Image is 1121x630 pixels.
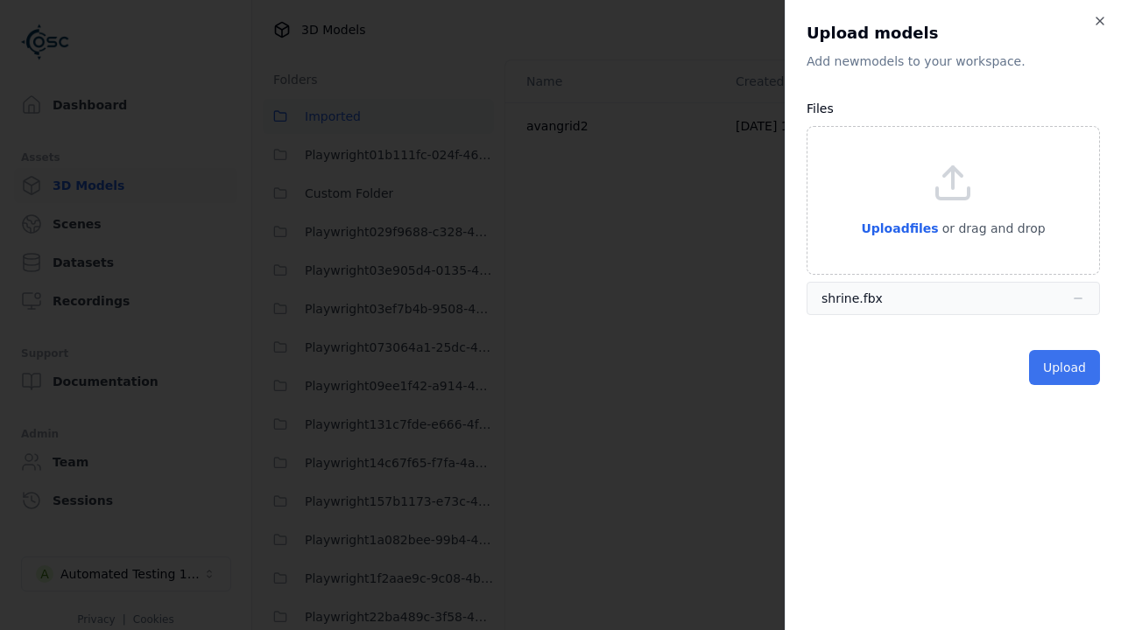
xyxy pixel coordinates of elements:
[807,21,1100,45] h2: Upload models
[1029,350,1100,385] button: Upload
[807,101,834,115] label: Files
[807,52,1100,70] p: Add new model s to your workspace.
[939,218,1046,239] p: or drag and drop
[861,221,938,235] span: Upload files
[821,290,883,307] div: shrine.fbx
